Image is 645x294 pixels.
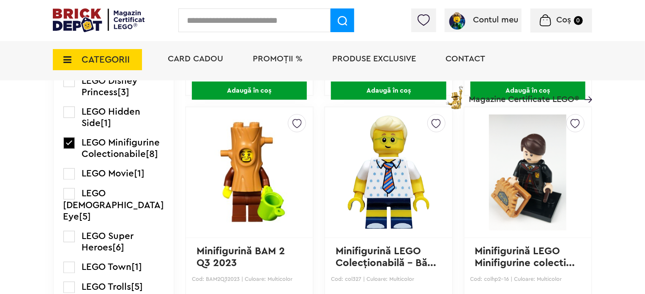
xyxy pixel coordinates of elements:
[146,149,159,159] span: [8]
[473,16,519,24] span: Contul meu
[168,55,223,63] a: Card Cadou
[331,275,446,294] p: Cod: col327 | Culoare: Multicolor
[469,84,579,104] span: Magazine Certificate LEGO®
[197,115,302,231] img: Minifigurină BAM 2 Q3 2023
[475,246,575,268] a: Minifigurină LEGO Minifigurine colecti...
[470,275,585,294] p: Cod: colhp2-16 | Culoare: Multicolor
[113,243,125,252] span: [6]
[131,282,143,291] span: [5]
[336,246,436,268] a: Minifigurină LEGO Colecţionabilă - Bă...
[448,16,519,24] a: Contul meu
[82,262,132,272] span: LEGO Town
[82,55,130,64] span: CATEGORII
[82,169,134,178] span: LEGO Movie
[79,212,91,221] span: [5]
[336,115,441,231] img: Minifigurină LEGO Colecţionabilă - Băiat îmbrăcat în costum de petrecere col327
[63,189,164,221] span: LEGO [DEMOGRAPHIC_DATA] Eye
[82,138,160,159] span: LEGO Minifigurine Colectionabile
[101,118,112,128] span: [1]
[134,169,145,178] span: [1]
[579,84,592,93] a: Magazine Certificate LEGO®
[192,275,307,294] p: Cod: BAM2Q32023 | Culoare: Multicolor
[132,262,142,272] span: [1]
[197,246,288,268] a: Minifigurină BAM 2 Q3 2023
[253,55,303,63] a: PROMOȚII %
[475,115,581,231] img: Minifigurină LEGO Minifigurine colectionabile Neville Longbottom colhp2-16
[557,16,571,24] span: Coș
[445,55,485,63] a: Contact
[332,55,416,63] a: Produse exclusive
[82,282,131,291] span: LEGO Trolls
[82,231,134,252] span: LEGO Super Heroes
[574,16,583,25] small: 0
